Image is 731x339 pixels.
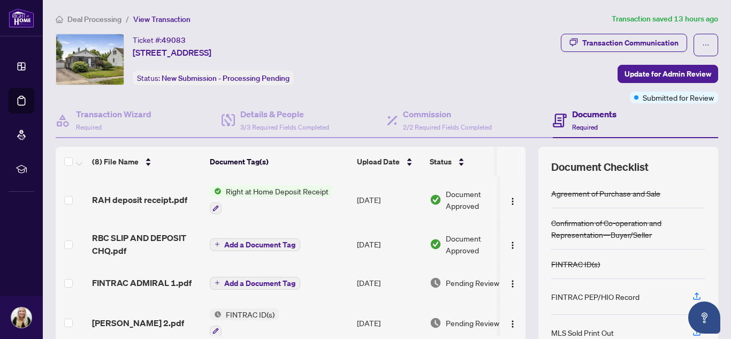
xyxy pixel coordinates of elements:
[551,160,649,175] span: Document Checklist
[702,41,710,49] span: ellipsis
[9,8,34,28] img: logo
[403,108,492,120] h4: Commission
[222,185,333,197] span: Right at Home Deposit Receipt
[612,13,718,25] article: Transaction saved 13 hours ago
[210,185,222,197] img: Status Icon
[133,46,211,59] span: [STREET_ADDRESS]
[572,108,616,120] h4: Documents
[210,185,333,214] button: Status IconRight at Home Deposit Receipt
[551,327,614,338] div: MLS Sold Print Out
[430,194,441,206] img: Document Status
[92,231,201,257] span: RBC SLIP AND DEPOSIT CHQ.pdf
[56,16,63,23] span: home
[76,123,102,131] span: Required
[162,73,290,83] span: New Submission - Processing Pending
[504,274,521,291] button: Logo
[504,236,521,253] button: Logo
[215,242,220,247] span: plus
[508,320,517,328] img: Logo
[551,187,660,199] div: Agreement of Purchase and Sale
[210,238,300,251] button: Add a Document Tag
[643,92,714,103] span: Submitted for Review
[353,177,425,223] td: [DATE]
[357,156,400,168] span: Upload Date
[133,34,186,46] div: Ticket #:
[210,237,300,251] button: Add a Document Tag
[353,147,425,177] th: Upload Date
[582,34,679,51] div: Transaction Communication
[508,280,517,288] img: Logo
[430,156,452,168] span: Status
[133,71,294,85] div: Status:
[618,65,718,83] button: Update for Admin Review
[11,307,32,328] img: Profile Icon
[162,35,186,45] span: 49083
[430,277,441,289] img: Document Status
[504,314,521,332] button: Logo
[572,123,598,131] span: Required
[446,317,499,329] span: Pending Review
[688,302,720,334] button: Open asap
[88,147,205,177] th: (8) File Name
[353,223,425,266] td: [DATE]
[210,308,222,320] img: Status Icon
[67,14,121,24] span: Deal Processing
[215,280,220,285] span: plus
[353,266,425,300] td: [DATE]
[92,276,192,289] span: FINTRAC ADMIRAL 1.pdf
[508,197,517,206] img: Logo
[92,193,187,206] span: RAH deposit receipt.pdf
[56,34,124,85] img: IMG-40753959_1.jpg
[446,277,499,289] span: Pending Review
[92,317,184,329] span: [PERSON_NAME] 2.pdf
[551,258,600,270] div: FINTRAC ID(s)
[504,191,521,208] button: Logo
[126,13,129,25] li: /
[425,147,516,177] th: Status
[561,34,687,52] button: Transaction Communication
[508,241,517,250] img: Logo
[446,232,512,256] span: Document Approved
[76,108,151,120] h4: Transaction Wizard
[446,188,512,212] span: Document Approved
[205,147,353,177] th: Document Tag(s)
[133,14,191,24] span: View Transaction
[210,277,300,290] button: Add a Document Tag
[222,308,279,320] span: FINTRAC ID(s)
[551,217,705,240] div: Confirmation of Co-operation and Representation—Buyer/Seller
[403,123,492,131] span: 2/2 Required Fields Completed
[240,108,329,120] h4: Details & People
[210,276,300,290] button: Add a Document Tag
[224,280,295,287] span: Add a Document Tag
[210,308,279,337] button: Status IconFINTRAC ID(s)
[240,123,329,131] span: 3/3 Required Fields Completed
[92,156,139,168] span: (8) File Name
[430,238,441,250] img: Document Status
[551,291,639,303] div: FINTRAC PEP/HIO Record
[625,65,711,82] span: Update for Admin Review
[224,241,295,248] span: Add a Document Tag
[430,317,441,329] img: Document Status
